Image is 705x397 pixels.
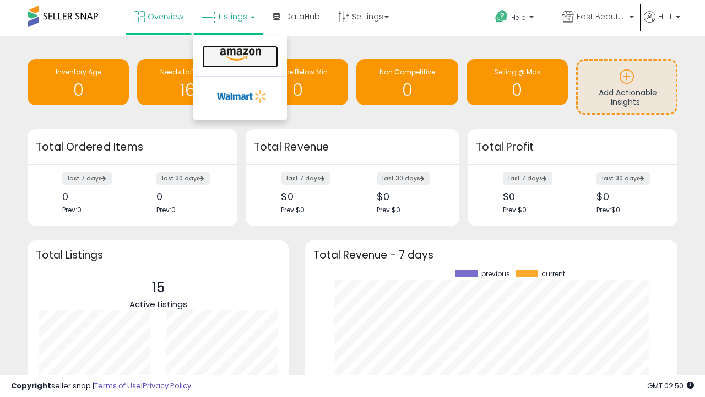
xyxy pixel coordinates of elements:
label: last 7 days [62,172,112,185]
span: Needs to Reprice [160,67,216,77]
h3: Total Revenue - 7 days [313,251,669,259]
a: Non Competitive 0 [356,59,458,105]
a: Help [486,2,552,36]
a: Needs to Reprice 16 [137,59,238,105]
span: DataHub [285,11,320,22]
div: $0 [503,191,565,202]
span: 2025-09-7 02:50 GMT [647,380,694,391]
a: Selling @ Max 0 [467,59,568,105]
a: BB Price Below Min 0 [247,59,348,105]
span: Prev: $0 [377,205,400,214]
span: Prev: $0 [281,205,305,214]
i: Get Help [495,10,508,24]
span: Non Competitive [379,67,435,77]
a: Privacy Policy [143,380,191,391]
span: Hi IT [658,11,673,22]
a: Inventory Age 0 [28,59,129,105]
span: BB Price Below Min [267,67,328,77]
div: seller snap | | [11,381,191,391]
span: Selling @ Max [494,67,540,77]
h3: Total Ordered Items [36,140,229,155]
p: 15 [129,277,187,298]
a: Terms of Use [94,380,141,391]
span: Overview [148,11,183,22]
label: last 30 days [377,172,430,185]
div: $0 [596,191,658,202]
h1: 16 [143,81,233,99]
div: $0 [377,191,440,202]
span: Fast Beauty ([GEOGRAPHIC_DATA]) [577,11,626,22]
div: 0 [62,191,124,202]
h1: 0 [252,81,343,99]
strong: Copyright [11,380,51,391]
h1: 0 [33,81,123,99]
h3: Total Revenue [254,140,451,155]
span: Listings [219,11,247,22]
h3: Total Profit [476,140,669,155]
label: last 7 days [503,172,552,185]
span: Prev: $0 [596,205,620,214]
label: last 30 days [156,172,210,185]
h3: Total Listings [36,251,280,259]
a: Hi IT [644,11,680,36]
h1: 0 [472,81,562,99]
h1: 0 [362,81,452,99]
span: Active Listings [129,298,187,310]
a: Add Actionable Insights [578,61,676,113]
div: $0 [281,191,344,202]
span: Prev: 0 [62,205,82,214]
span: Inventory Age [56,67,101,77]
span: previous [481,270,510,278]
span: Help [511,13,526,22]
label: last 7 days [281,172,330,185]
span: Prev: $0 [503,205,527,214]
div: 0 [156,191,218,202]
span: Prev: 0 [156,205,176,214]
span: Add Actionable Insights [599,87,657,108]
label: last 30 days [596,172,650,185]
span: current [541,270,565,278]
